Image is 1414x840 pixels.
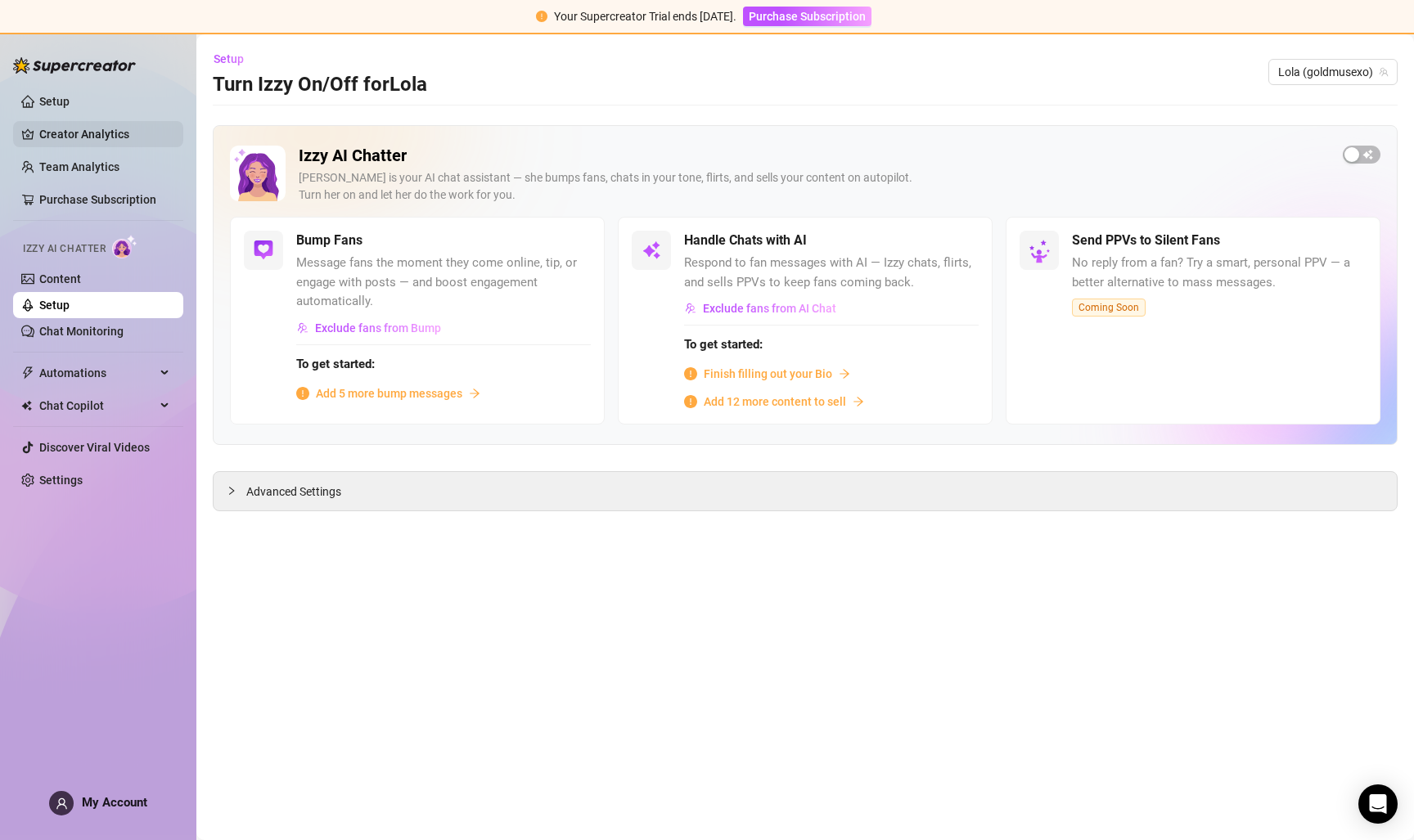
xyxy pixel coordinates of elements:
span: Lola (goldmusexo) [1278,60,1388,84]
span: Purchase Subscription [749,10,866,23]
span: exclamation-circle [536,11,547,22]
a: Team Analytics [39,160,119,173]
span: Izzy AI Chatter [23,241,106,257]
span: info-circle [296,387,309,400]
img: svg%3e [254,240,273,260]
span: Exclude fans from AI Chat [703,302,836,315]
span: My Account [82,795,147,810]
a: Purchase Subscription [743,10,871,23]
button: Exclude fans from AI Chat [684,295,837,321]
div: [PERSON_NAME] is your AI chat assistant — she bumps fans, chats in your tone, flirts, and sells y... [299,169,1330,204]
button: Purchase Subscription [743,7,871,26]
h5: Bump Fans [296,231,363,250]
span: arrow-right [853,396,864,407]
img: Izzy AI Chatter [230,146,286,201]
img: logo-BBDzfeDw.svg [13,57,136,74]
h3: Turn Izzy On/Off for Lola [213,72,427,98]
span: Message fans the moment they come online, tip, or engage with posts — and boost engagement automa... [296,254,591,312]
span: info-circle [684,395,697,408]
span: Add 5 more bump messages [316,384,462,402]
span: Respond to fan messages with AI — Izzy chats, flirts, and sells PPVs to keep fans coming back. [684,254,979,292]
a: Chat Monitoring [39,325,124,338]
h2: Izzy AI Chatter [299,146,1330,166]
div: Open Intercom Messenger [1358,784,1398,824]
span: Advanced Settings [246,483,341,501]
span: team [1379,67,1389,77]
span: info-circle [684,367,697,380]
button: Setup [213,46,257,72]
img: AI Chatter [112,235,137,258]
span: collapsed [227,486,236,496]
span: No reply from a fan? Try a smart, personal PPV — a better alternative to mass messages. [1072,254,1367,292]
span: arrow-right [469,388,480,399]
img: Chat Copilot [21,400,32,411]
h5: Handle Chats with AI [684,231,807,250]
a: Setup [39,95,70,108]
span: Finish filling out your Bio [704,365,832,383]
a: Content [39,272,81,285]
span: Exclude fans from Bump [315,321,441,335]
h5: Send PPVs to Silent Fans [1072,231,1220,250]
span: user [56,797,68,810]
img: svg%3e [297,322,308,334]
a: Setup [39,299,70,312]
button: Exclude fans from Bump [296,315,442,341]
a: Creator Analytics [39,121,170,147]
span: Coming Soon [1072,299,1146,317]
span: Setup [214,52,244,65]
span: arrow-right [839,368,850,380]
strong: To get started: [296,357,375,371]
div: collapsed [227,482,246,500]
strong: To get started: [684,337,763,352]
img: svg%3e [642,240,661,260]
span: thunderbolt [21,366,34,380]
span: Automations [39,360,155,386]
span: Add 12 more content to sell [704,393,846,411]
span: Your Supercreator Trial ends [DATE]. [554,10,736,23]
a: Settings [39,474,83,487]
span: Chat Copilot [39,393,155,419]
img: silent-fans-ppv-o-N6Mmdf.svg [1029,240,1055,266]
a: Purchase Subscription [39,193,156,206]
a: Discover Viral Videos [39,441,150,454]
img: svg%3e [685,303,696,314]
